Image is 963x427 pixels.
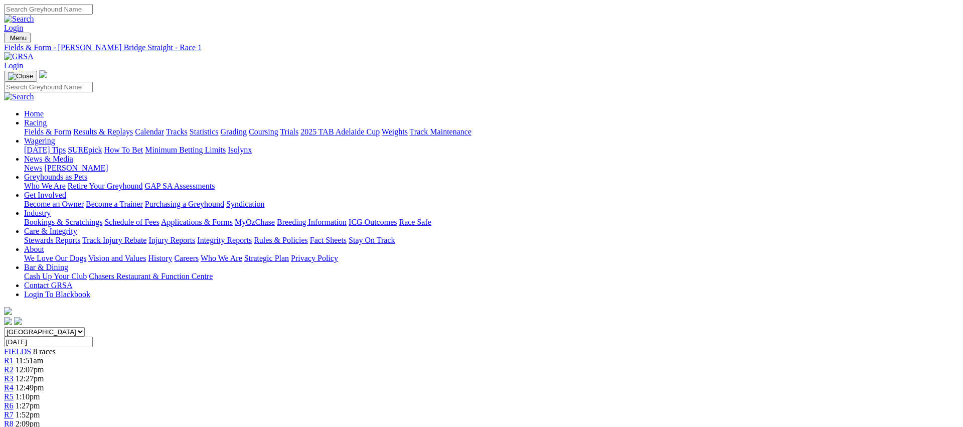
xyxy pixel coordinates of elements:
[24,245,44,253] a: About
[254,236,308,244] a: Rules & Policies
[4,410,14,419] a: R7
[4,374,14,383] a: R3
[4,52,34,61] img: GRSA
[24,146,959,155] div: Wagering
[4,347,31,356] span: FIELDS
[16,383,44,392] span: 12:49pm
[24,164,959,173] div: News & Media
[190,127,219,136] a: Statistics
[24,281,72,290] a: Contact GRSA
[24,182,959,191] div: Greyhounds as Pets
[145,146,226,154] a: Minimum Betting Limits
[39,70,47,78] img: logo-grsa-white.png
[16,356,43,365] span: 11:51am
[68,146,102,154] a: SUREpick
[4,392,14,401] a: R5
[44,164,108,172] a: [PERSON_NAME]
[24,209,51,217] a: Industry
[4,15,34,24] img: Search
[16,410,40,419] span: 1:52pm
[4,24,23,32] a: Login
[4,356,14,365] a: R1
[14,317,22,325] img: twitter.svg
[24,155,73,163] a: News & Media
[4,365,14,374] a: R2
[89,272,213,280] a: Chasers Restaurant & Function Centre
[10,34,27,42] span: Menu
[16,374,44,383] span: 12:27pm
[4,82,93,92] input: Search
[300,127,380,136] a: 2025 TAB Adelaide Cup
[24,218,102,226] a: Bookings & Scratchings
[24,200,84,208] a: Become an Owner
[310,236,347,244] a: Fact Sheets
[86,200,143,208] a: Become a Trainer
[4,33,31,43] button: Toggle navigation
[148,236,195,244] a: Injury Reports
[24,127,71,136] a: Fields & Form
[226,200,264,208] a: Syndication
[410,127,471,136] a: Track Maintenance
[73,127,133,136] a: Results & Replays
[24,227,77,235] a: Care & Integrity
[24,182,66,190] a: Who We Are
[291,254,338,262] a: Privacy Policy
[228,146,252,154] a: Isolynx
[4,337,93,347] input: Select date
[201,254,242,262] a: Who We Are
[4,92,34,101] img: Search
[399,218,431,226] a: Race Safe
[24,173,87,181] a: Greyhounds as Pets
[4,317,12,325] img: facebook.svg
[221,127,247,136] a: Grading
[16,401,40,410] span: 1:27pm
[145,182,215,190] a: GAP SA Assessments
[24,272,87,280] a: Cash Up Your Club
[174,254,199,262] a: Careers
[88,254,146,262] a: Vision and Values
[4,383,14,392] a: R4
[24,109,44,118] a: Home
[24,236,80,244] a: Stewards Reports
[24,236,959,245] div: Care & Integrity
[68,182,143,190] a: Retire Your Greyhound
[135,127,164,136] a: Calendar
[197,236,252,244] a: Integrity Reports
[24,254,86,262] a: We Love Our Dogs
[24,164,42,172] a: News
[8,72,33,80] img: Close
[280,127,298,136] a: Trials
[4,71,37,82] button: Toggle navigation
[4,61,23,70] a: Login
[4,401,14,410] a: R6
[161,218,233,226] a: Applications & Forms
[249,127,278,136] a: Coursing
[382,127,408,136] a: Weights
[4,307,12,315] img: logo-grsa-white.png
[235,218,275,226] a: MyOzChase
[277,218,347,226] a: Breeding Information
[82,236,146,244] a: Track Injury Rebate
[166,127,188,136] a: Tracks
[104,146,143,154] a: How To Bet
[24,290,90,299] a: Login To Blackbook
[148,254,172,262] a: History
[33,347,56,356] span: 8 races
[349,218,397,226] a: ICG Outcomes
[4,43,959,52] a: Fields & Form - [PERSON_NAME] Bridge Straight - Race 1
[349,236,395,244] a: Stay On Track
[24,146,66,154] a: [DATE] Tips
[24,254,959,263] div: About
[145,200,224,208] a: Purchasing a Greyhound
[24,263,68,271] a: Bar & Dining
[16,365,44,374] span: 12:07pm
[16,392,40,401] span: 1:10pm
[4,4,93,15] input: Search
